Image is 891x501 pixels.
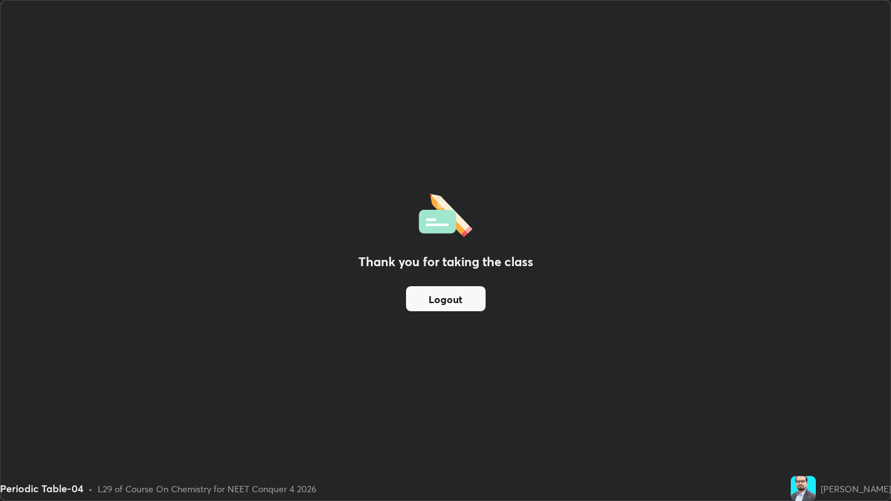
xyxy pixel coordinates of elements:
[358,252,533,271] h2: Thank you for taking the class
[88,482,93,495] div: •
[821,482,891,495] div: [PERSON_NAME]
[419,190,472,237] img: offlineFeedback.1438e8b3.svg
[98,482,316,495] div: L29 of Course On Chemistry for NEET Conquer 4 2026
[406,286,486,311] button: Logout
[791,476,816,501] img: 575f463803b64d1597248aa6fa768815.jpg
